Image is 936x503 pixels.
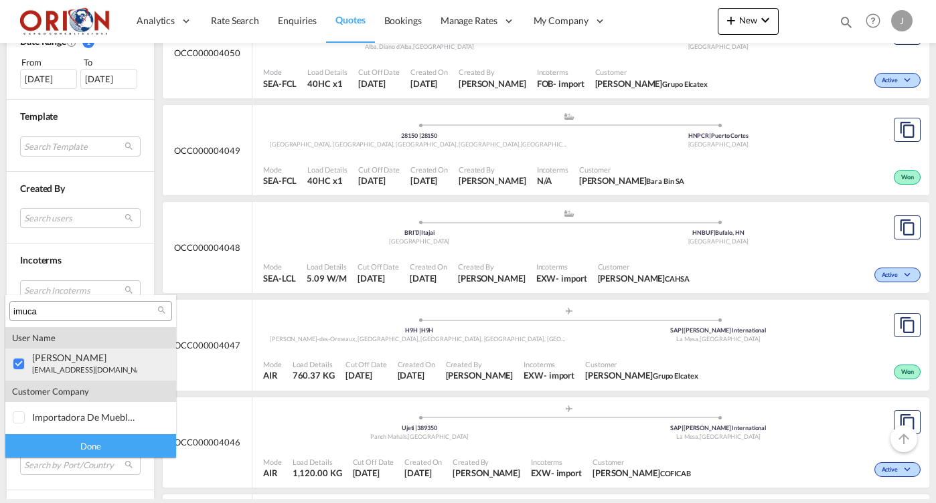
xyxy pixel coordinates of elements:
md-icon: icon-magnify [157,305,167,315]
div: customer company [5,381,176,402]
div: importadora de muebles y camas s. de r. l. (<span class="highlightedText">imuca</span>) [32,411,137,423]
small: [EMAIL_ADDRESS][DOMAIN_NAME] [32,365,155,374]
div: Done [5,434,176,458]
div: user name [5,327,176,348]
input: Search Customer Details [13,306,157,318]
div: mauricio Contreras [32,352,137,363]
